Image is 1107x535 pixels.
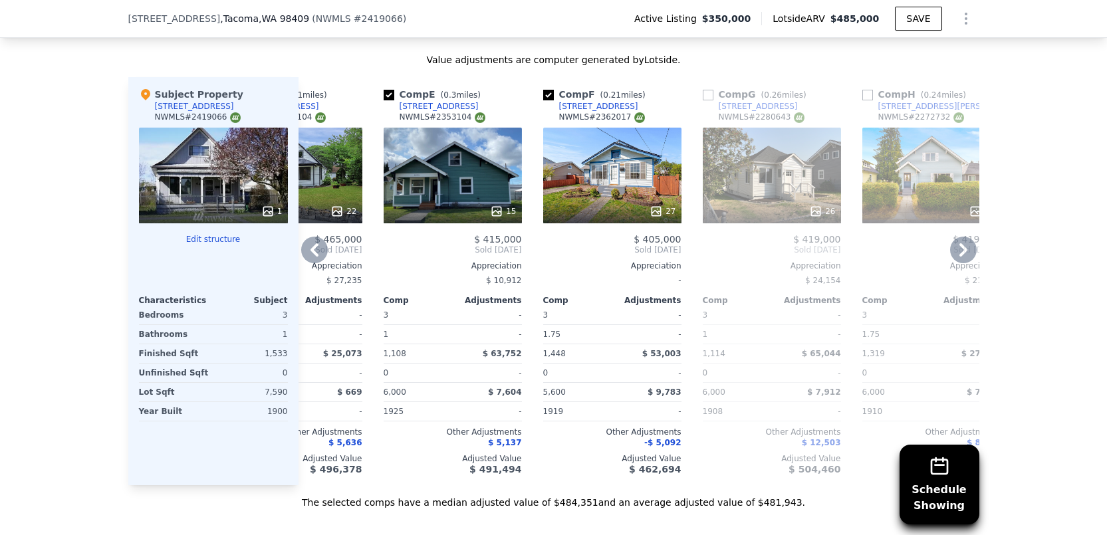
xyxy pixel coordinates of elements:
div: Comp E [384,88,487,101]
div: - [615,364,681,382]
span: $ 462,694 [629,464,681,475]
span: , WA 98409 [259,13,309,24]
span: $ 7,604 [488,387,521,397]
span: 1,108 [384,349,406,358]
div: Other Adjustments [862,427,1001,437]
span: $ 504,460 [789,464,840,475]
div: The selected comps have a median adjusted value of $484,351 and an average adjusted value of $481... [128,485,979,509]
span: $ 405,000 [634,234,681,245]
span: 0.26 [764,90,782,100]
div: NWMLS # 2280643 [719,112,804,123]
span: 6,000 [384,387,406,397]
span: $ 419,950 [953,234,1000,245]
span: ( miles) [277,90,332,100]
button: Show Options [953,5,979,32]
a: [STREET_ADDRESS] [384,101,479,112]
div: Comp [384,295,453,306]
div: Comp G [703,88,812,101]
span: 5,600 [543,387,566,397]
span: 6,000 [703,387,725,397]
button: SAVE [895,7,941,31]
div: 1925 [384,402,450,421]
img: NWMLS Logo [794,112,804,123]
div: 1 [216,325,288,344]
div: Comp H [862,88,971,101]
div: Adjusted Value [862,453,1001,464]
span: NWMLS [316,13,351,24]
span: 3 [862,310,868,320]
div: - [615,402,681,421]
div: Subject [213,295,288,306]
div: 1919 [543,402,610,421]
span: $ 491,494 [469,464,521,475]
div: Appreciation [384,261,522,271]
span: $ 12,503 [802,438,841,447]
div: [STREET_ADDRESS] [155,101,234,112]
div: ( ) [312,12,406,25]
span: $485,000 [830,13,880,24]
div: Comp [703,295,772,306]
div: - [296,325,362,344]
div: Adjusted Value [543,453,681,464]
div: 15 [490,205,516,218]
div: 7,590 [216,383,288,401]
div: Comp F [543,88,651,101]
div: 31 [969,205,995,218]
span: $ 21,257 [965,276,1000,285]
span: -$ 5,092 [644,438,681,447]
span: $ 27,235 [326,276,362,285]
div: - [934,364,1001,382]
div: - [455,402,522,421]
a: [STREET_ADDRESS] [703,101,798,112]
span: $ 63,752 [483,349,522,358]
span: 3 [543,310,549,320]
span: Sold [DATE] [703,245,841,255]
span: , Tacoma [220,12,309,25]
span: 6,000 [862,387,885,397]
span: $350,000 [702,12,751,25]
div: - [615,306,681,324]
div: - [543,271,681,290]
span: $ 65,044 [802,349,841,358]
div: - [455,325,522,344]
div: 1 [261,205,283,218]
div: [STREET_ADDRESS][PERSON_NAME] [878,101,1017,112]
img: NWMLS Logo [634,112,645,123]
div: [STREET_ADDRESS] [719,101,798,112]
span: ( miles) [435,90,486,100]
a: [STREET_ADDRESS][PERSON_NAME] [862,101,1017,112]
div: - [296,306,362,324]
span: $ 496,378 [310,464,362,475]
button: ScheduleShowing [900,445,979,524]
span: ( miles) [916,90,971,100]
div: - [455,364,522,382]
div: Adjusted Value [703,453,841,464]
div: NWMLS # 2419066 [155,112,241,123]
div: Comp [543,295,612,306]
div: 1910 [862,402,929,421]
div: Adjustments [453,295,522,306]
img: NWMLS Logo [953,112,964,123]
span: # 2419066 [354,13,403,24]
div: - [775,306,841,324]
span: $ 25,073 [323,349,362,358]
span: $ 24,154 [805,276,840,285]
div: - [934,402,1001,421]
span: 3 [384,310,389,320]
span: $ 5,137 [488,438,521,447]
div: Lot Sqft [139,383,211,401]
span: [STREET_ADDRESS] [128,12,221,25]
div: Other Adjustments [384,427,522,437]
div: Adjusted Value [384,453,522,464]
div: Appreciation [703,261,841,271]
span: $ 53,003 [642,349,681,358]
div: - [775,325,841,344]
div: 22 [330,205,356,218]
div: Comp [862,295,931,306]
span: 0 [543,368,549,377]
span: $ 465,000 [314,234,362,245]
div: Subject Property [139,88,243,101]
span: 1,319 [862,349,885,358]
img: NWMLS Logo [230,112,241,123]
div: NWMLS # 2272732 [878,112,964,123]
